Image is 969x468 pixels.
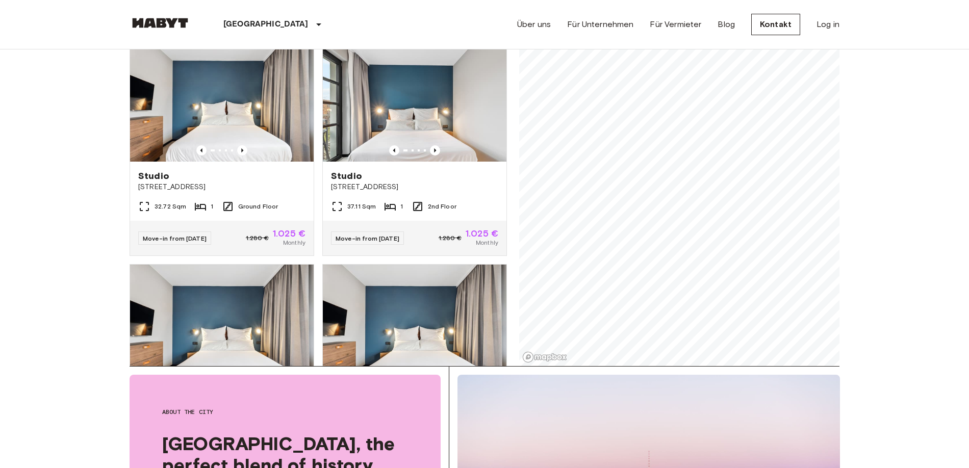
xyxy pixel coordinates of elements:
span: [STREET_ADDRESS] [138,182,305,192]
a: Marketing picture of unit DE-01-482-208-01Previous imagePrevious imageStudio[STREET_ADDRESS]37.11... [322,39,507,256]
span: 1.025 € [273,229,305,238]
a: Marketing picture of unit DE-01-481-006-01Previous imagePrevious imageStudio[STREET_ADDRESS]32.72... [130,39,314,256]
span: Move-in from [DATE] [336,235,399,242]
span: Monthly [283,238,305,247]
span: About the city [162,407,408,417]
span: 1 [400,202,403,211]
img: Marketing picture of unit DE-01-481-412-01 [130,265,314,387]
a: Mapbox logo [522,351,567,363]
a: Kontakt [751,14,800,35]
img: Marketing picture of unit DE-01-482-208-01 [323,39,506,162]
a: Log in [817,18,839,31]
span: Move-in from [DATE] [143,235,207,242]
span: [STREET_ADDRESS] [331,182,498,192]
span: 2nd Floor [428,202,456,211]
span: 32.72 Sqm [155,202,186,211]
a: Für Unternehmen [567,18,633,31]
p: [GEOGRAPHIC_DATA] [223,18,309,31]
button: Previous image [389,145,399,155]
span: Studio [138,170,169,182]
span: Ground Floor [238,202,278,211]
span: Studio [331,170,362,182]
a: Blog [718,18,735,31]
span: 1.280 € [246,233,269,243]
a: Für Vermieter [650,18,701,31]
img: Habyt [130,18,191,28]
button: Previous image [430,145,440,155]
span: 37.11 Sqm [347,202,376,211]
button: Previous image [237,145,247,155]
button: Previous image [196,145,207,155]
img: Marketing picture of unit DE-01-482-209-01 [323,265,506,387]
a: Über uns [517,18,551,31]
img: Marketing picture of unit DE-01-481-006-01 [130,39,314,162]
span: 1.025 € [466,229,498,238]
span: 1 [211,202,213,211]
span: 1.280 € [439,233,462,243]
span: Monthly [476,238,498,247]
